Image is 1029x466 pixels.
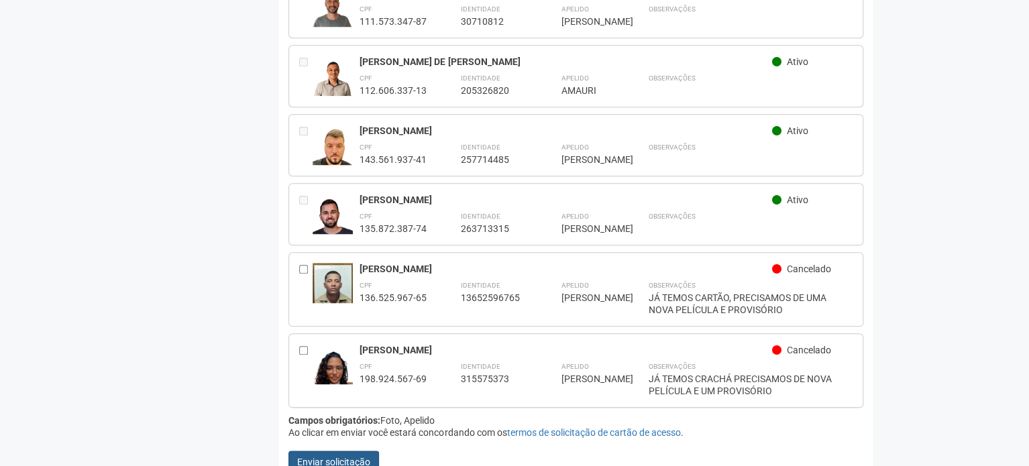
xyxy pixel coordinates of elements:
strong: Observações [648,282,695,289]
div: JÁ TEMOS CARTÃO, PRECISAMOS DE UMA NOVA PELÍCULA E PROVISÓRIO [648,292,853,316]
strong: CPF [360,282,372,289]
div: 111.573.347-87 [360,15,427,27]
img: user.jpg [313,344,353,416]
div: Ao clicar em enviar você estará concordando com os . [288,426,863,439]
img: user.jpg [313,194,353,247]
div: Entre em contato com a Aministração para solicitar o cancelamento ou 2a via [299,194,313,235]
div: 263713315 [460,223,527,235]
strong: Identidade [460,143,500,151]
div: 198.924.567-69 [360,373,427,385]
div: 112.606.337-13 [360,84,427,97]
div: Foto, Apelido [288,414,863,426]
strong: Identidade [460,74,500,82]
strong: Identidade [460,282,500,289]
strong: CPF [360,363,372,370]
div: 30710812 [460,15,527,27]
div: 205326820 [460,84,527,97]
strong: CPF [360,213,372,220]
strong: Observações [648,213,695,220]
div: Entre em contato com a Aministração para solicitar o cancelamento ou 2a via [299,125,313,166]
strong: Apelido [561,5,588,13]
strong: CPF [360,143,372,151]
strong: Observações [648,74,695,82]
div: Entre em contato com a Aministração para solicitar o cancelamento ou 2a via [299,56,313,97]
strong: Identidade [460,5,500,13]
div: [PERSON_NAME] [561,154,614,166]
strong: Observações [648,143,695,151]
div: [PERSON_NAME] [360,263,772,275]
div: 136.525.967-65 [360,292,427,304]
div: [PERSON_NAME] [561,15,614,27]
div: [PERSON_NAME] [561,292,614,304]
a: termos de solicitação de cartão de acesso [506,427,680,438]
div: [PERSON_NAME] DE [PERSON_NAME] [360,56,772,68]
div: [PERSON_NAME] [561,223,614,235]
div: [PERSON_NAME] [561,373,614,385]
strong: Apelido [561,143,588,151]
strong: Apelido [561,363,588,370]
strong: Identidade [460,363,500,370]
strong: CPF [360,74,372,82]
strong: Campos obrigatórios: [288,415,380,426]
span: Cancelado [787,264,831,274]
div: AMAURI [561,84,614,97]
div: 135.872.387-74 [360,223,427,235]
img: user.jpg [313,263,353,314]
div: 13652596765 [460,292,527,304]
strong: Observações [648,363,695,370]
div: [PERSON_NAME] [360,344,772,356]
strong: CPF [360,5,372,13]
div: [PERSON_NAME] [360,125,772,137]
div: [PERSON_NAME] [360,194,772,206]
span: Ativo [787,194,808,205]
strong: Apelido [561,213,588,220]
strong: Apelido [561,74,588,82]
span: Cancelado [787,345,831,355]
div: 257714485 [460,154,527,166]
div: 315575373 [460,373,527,385]
img: user.jpg [313,125,353,178]
img: user.jpg [313,56,353,96]
strong: Identidade [460,213,500,220]
span: Ativo [787,56,808,67]
div: JÁ TEMOS CRACHÁ PRECISAMOS DE NOVA PELÍCULA E UM PROVISÓRIO [648,373,853,397]
strong: Apelido [561,282,588,289]
strong: Observações [648,5,695,13]
div: 143.561.937-41 [360,154,427,166]
span: Ativo [787,125,808,136]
